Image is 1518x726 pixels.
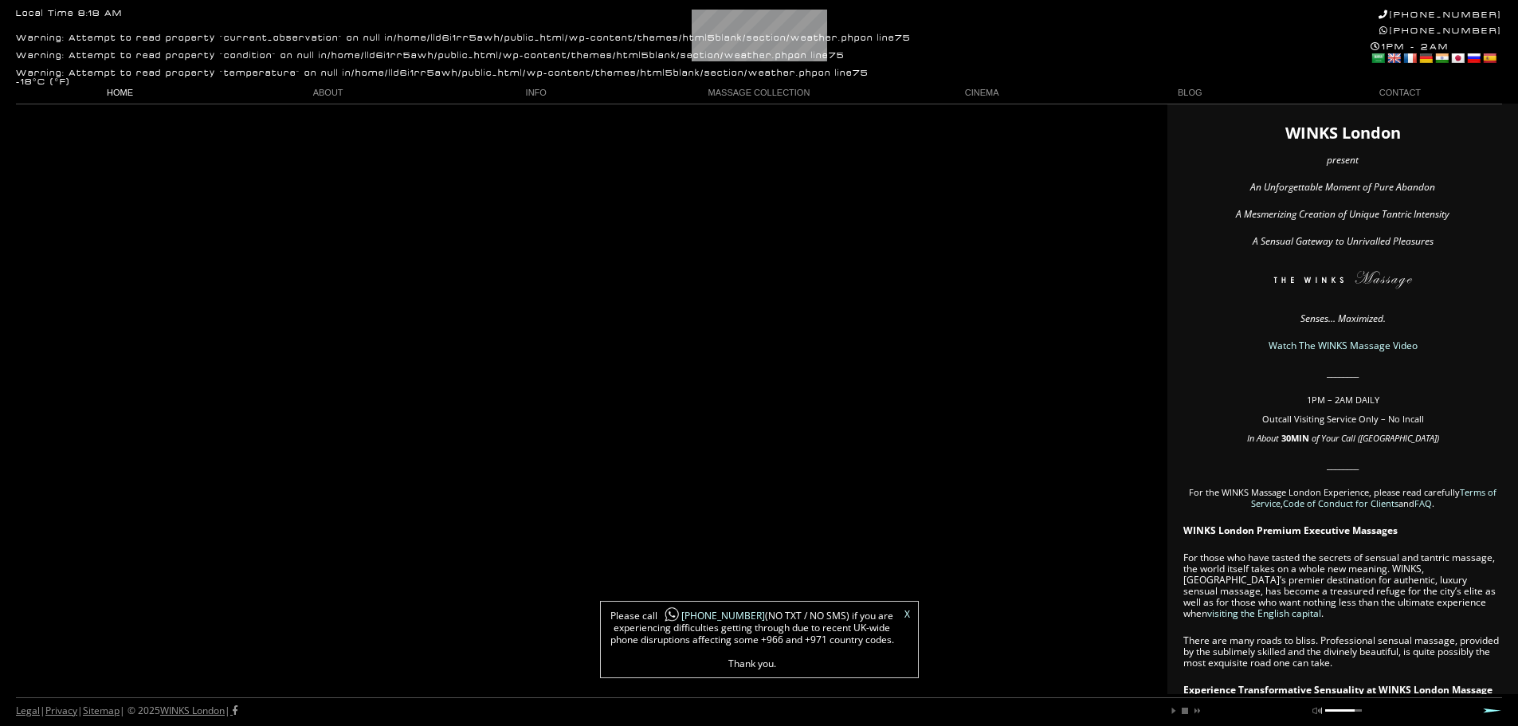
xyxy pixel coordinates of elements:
[1294,82,1502,104] a: CONTACT
[664,606,680,623] img: whatsapp-icon1.png
[1226,271,1460,295] img: The WINKS London Massage
[1183,128,1502,139] h1: WINKS London
[1253,234,1434,248] em: A Sensual Gateway to Unrivalled Pleasures
[1251,486,1496,509] a: Terms of Service
[1312,432,1439,444] em: of Your Call ([GEOGRAPHIC_DATA])
[1183,460,1502,471] p: ________
[1250,180,1435,194] em: An Unforgettable Moment of Pure Abandon
[16,26,911,87] div: : Attempt to read property "current_observation" on null in on line : Attempt to read property "c...
[1379,26,1502,36] a: [PHONE_NUMBER]
[328,52,794,61] b: /home/lld6i1rr5awh/public_html/wp-content/themes/html5blank/section/weather.php
[394,34,861,43] b: /home/lld6i1rr5awh/public_html/wp-content/themes/html5blank/section/weather.php
[1262,413,1424,425] span: Outcall Visiting Service Only – No Incall
[1466,52,1481,65] a: Russian
[895,34,911,43] b: 75
[16,10,123,18] div: Local Time 8:18 AM
[640,82,877,104] a: MASSAGE COLLECTION
[1291,432,1309,444] strong: MIN
[1189,486,1496,509] span: For the WINKS Massage London Experience, please read carefully , and .
[878,82,1086,104] a: CINEMA
[1283,497,1398,509] a: Code of Conduct for Clients
[853,69,869,78] b: 75
[1180,706,1190,716] a: stop
[1450,52,1465,65] a: Japanese
[1281,432,1291,444] span: 30
[1183,635,1502,669] p: There are many roads to bliss. Professional sensual massage, provided by the sublimely skilled an...
[1387,52,1401,65] a: English
[1247,432,1279,444] em: In About
[1183,552,1502,619] p: For those who have tasted the secrets of sensual and tantric massage, the world itself takes on a...
[1183,524,1398,537] strong: WINKS London Premium Executive Massages
[1483,708,1502,713] a: Next
[1418,52,1433,65] a: German
[1371,52,1385,65] a: Arabic
[16,34,62,43] b: Warning
[1183,367,1502,379] p: ________
[1414,497,1432,509] a: FAQ
[1191,706,1201,716] a: next
[609,610,896,669] span: Please call (NO TXT / NO SMS) if you are experiencing difficulties getting through due to recent ...
[16,69,62,78] b: Warning
[1312,706,1322,716] a: mute
[160,704,225,717] a: WINKS London
[1482,52,1496,65] a: Spanish
[1402,52,1417,65] a: French
[1434,52,1449,65] a: Hindi
[351,69,818,78] b: /home/lld6i1rr5awh/public_html/wp-content/themes/html5blank/section/weather.php
[16,52,62,61] b: Warning
[1379,10,1502,20] a: [PHONE_NUMBER]
[1307,394,1379,406] span: 1PM – 2AM DAILY
[16,704,40,717] a: Legal
[1300,312,1386,325] em: Senses… Maximized.
[1371,41,1502,67] div: 1PM - 2AM
[16,82,224,104] a: HOME
[16,698,237,724] div: | | | © 2025 |
[1183,683,1493,697] strong: Experience Transformative Sensuality at WINKS London Massage
[1327,153,1359,167] em: present
[1236,207,1449,221] em: A Mesmerizing Creation of Unique Tantric Intensity
[829,52,845,61] b: 75
[1086,82,1294,104] a: BLOG
[1269,339,1418,352] a: Watch The WINKS Massage Video
[45,704,77,717] a: Privacy
[224,82,432,104] a: ABOUT
[657,609,765,622] a: [PHONE_NUMBER]
[432,82,640,104] a: INFO
[1169,706,1179,716] a: play
[83,704,120,717] a: Sitemap
[1207,606,1321,620] a: visiting the English capital
[904,610,910,619] a: X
